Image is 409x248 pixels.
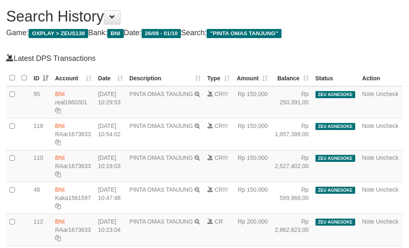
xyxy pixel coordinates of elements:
a: PINTA OMAS TANJUNG [130,186,193,193]
a: PINTA OMAS TANJUNG [130,123,193,129]
a: Uncheck [376,154,398,161]
span: ZEU AGNESOKE [315,155,355,162]
a: Uncheck [376,218,398,225]
td: Rp 1,957,388,00 [271,118,312,150]
td: Rp 150,000 [233,182,271,214]
th: Date: activate to sort column ascending [95,70,126,86]
th: Type: activate to sort column ascending [204,70,233,86]
td: Rp 200,000 [233,214,271,246]
a: Uncheck [376,123,398,129]
h4: Latest DPS Transactions [6,53,403,63]
a: Note [362,218,375,225]
a: Copy RAar1673633 to clipboard [55,139,61,146]
th: Balance: activate to sort column ascending [271,70,312,86]
td: 95 [30,86,52,118]
span: ZEU AGNESOKE [315,187,355,194]
span: ZEU AGNESOKE [315,91,355,98]
span: BNI [55,218,65,225]
a: Note [362,186,375,193]
th: Description: activate to sort column ascending [126,70,204,86]
span: BNI [55,186,65,193]
a: PINTA OMAS TANJUNG [130,218,193,225]
td: [DATE] 10:23:04 [95,214,126,246]
th: Status [312,70,359,86]
a: Copy RAar1673633 to clipboard [55,171,61,178]
a: Copy Kaka1561597 to clipboard [55,203,61,209]
span: CR [214,91,223,97]
span: 26/09 - 01/10 [142,29,181,38]
a: RAar1673633 [55,226,91,233]
span: ZEU AGNESOKE [315,123,355,130]
td: [DATE] 10:54:02 [95,118,126,150]
a: Uncheck [376,91,398,97]
span: "PINTA OMAS TANJUNG" [207,29,281,38]
td: 48 [30,182,52,214]
a: RAar1673633 [55,131,91,137]
a: Note [362,154,375,161]
td: Rp 150,000 [233,150,271,182]
span: ZEU AGNESOKE [315,219,355,226]
h1: Search History [6,8,403,25]
td: Rp 2,862,823,00 [271,214,312,246]
span: CR [214,123,223,129]
td: [DATE] 10:29:53 [95,86,126,118]
th: ID: activate to sort column ascending [30,70,52,86]
span: OXPLAY > ZEUS138 [29,29,88,38]
a: Copy RAar1673633 to clipboard [55,235,61,241]
span: CR [214,154,223,161]
td: [DATE] 10:47:48 [95,182,126,214]
td: !!! [204,86,233,118]
td: !!! [204,150,233,182]
th: Action [359,70,403,86]
td: Rp 150,000 [233,86,271,118]
span: BNI [55,123,65,129]
a: Note [362,123,375,129]
a: Note [362,91,375,97]
span: CR [214,186,223,193]
a: RAar1673633 [55,163,91,169]
a: Copy real1660301 to clipboard [55,107,61,114]
th: Account: activate to sort column ascending [52,70,95,86]
td: Rp 150,000 [233,118,271,150]
td: 112 [30,214,52,246]
td: Rp 250,391,00 [271,86,312,118]
span: BNI [55,154,65,161]
a: PINTA OMAS TANJUNG [130,91,193,97]
h4: Game: Bank: Date: Search: [6,29,403,37]
td: Rp 599,966,00 [271,182,312,214]
td: Rp 2,527,402,00 [271,150,312,182]
span: BNI [107,29,123,38]
a: PINTA OMAS TANJUNG [130,154,193,161]
td: [DATE] 10:19:03 [95,150,126,182]
td: !!! [204,118,233,150]
td: !!! [204,182,233,214]
a: Kaka1561597 [55,195,91,201]
td: 110 [30,150,52,182]
span: BNI [55,91,65,97]
a: real1660301 [55,99,87,106]
td: 118 [30,118,52,150]
a: Uncheck [376,186,398,193]
th: Amount: activate to sort column ascending [233,70,271,86]
span: CR [214,218,223,225]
